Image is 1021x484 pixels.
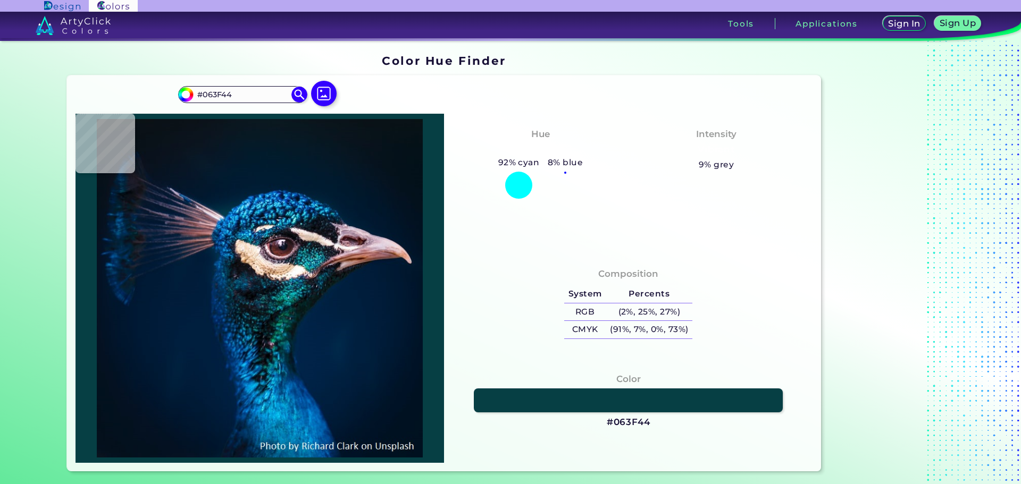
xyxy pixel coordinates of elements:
img: icon search [291,87,307,103]
a: Sign Up [936,17,978,30]
a: Sign In [884,17,924,30]
h3: Vibrant [693,143,740,156]
h5: System [564,285,606,303]
h5: 9% grey [699,158,734,172]
h5: 8% blue [543,156,587,169]
h5: CMYK [564,321,606,338]
h4: Intensity [696,126,737,142]
h1: Color Hue Finder [382,53,506,69]
h4: Color [616,371,641,387]
input: type color.. [193,87,292,101]
h5: RGB [564,303,606,321]
h5: Sign In [890,20,919,28]
h5: (91%, 7%, 0%, 73%) [606,321,692,338]
h5: Percents [606,285,692,303]
h5: (2%, 25%, 27%) [606,303,692,321]
img: logo_artyclick_colors_white.svg [36,16,111,35]
h5: Sign Up [941,19,974,27]
h4: Hue [531,126,550,142]
h3: Tools [728,20,754,28]
img: icon picture [311,81,337,106]
h3: #063F44 [607,416,650,429]
img: img_pavlin.jpg [81,119,439,457]
h3: Cyan [523,143,557,156]
img: ArtyClick Design logo [44,1,80,11]
h5: 92% cyan [494,156,543,169]
h4: Composition [598,266,658,282]
h3: Applications [796,20,858,28]
iframe: Advertisement [825,50,958,475]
